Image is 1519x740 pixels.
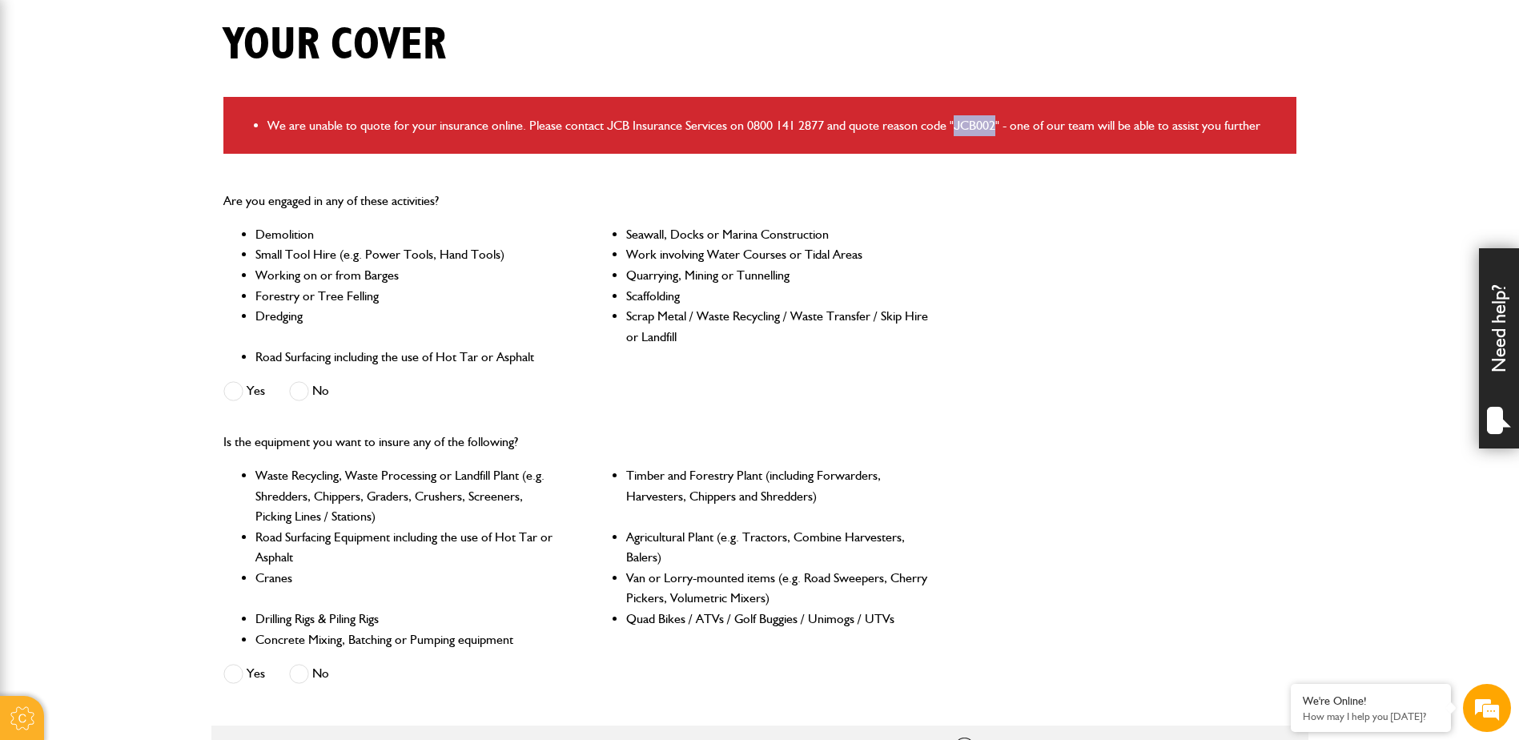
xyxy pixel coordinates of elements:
[289,664,329,684] label: No
[626,306,930,347] li: Scrap Metal / Waste Recycling / Waste Transfer / Skip Hire or Landfill
[255,609,559,629] li: Drilling Rigs & Piling Rigs
[255,265,559,286] li: Working on or from Barges
[626,286,930,307] li: Scaffolding
[223,18,446,72] h1: Your cover
[289,381,329,401] label: No
[626,244,930,265] li: Work involving Water Courses or Tidal Areas
[626,568,930,609] li: Van or Lorry-mounted items (e.g. Road Sweepers, Cherry Pickers, Volumetric Mixers)
[255,224,559,245] li: Demolition
[255,568,559,609] li: Cranes
[223,381,265,401] label: Yes
[255,306,559,347] li: Dredging
[626,265,930,286] li: Quarrying, Mining or Tunnelling
[626,465,930,527] li: Timber and Forestry Plant (including Forwarders, Harvesters, Chippers and Shredders)
[255,347,559,368] li: Road Surfacing including the use of Hot Tar or Asphalt
[223,191,930,211] p: Are you engaged in any of these activities?
[626,609,930,629] li: Quad Bikes / ATVs / Golf Buggies / Unimogs / UTVs
[626,224,930,245] li: Seawall, Docks or Marina Construction
[255,465,559,527] li: Waste Recycling, Waste Processing or Landfill Plant (e.g. Shredders, Chippers, Graders, Crushers,...
[255,527,559,568] li: Road Surfacing Equipment including the use of Hot Tar or Asphalt
[255,244,559,265] li: Small Tool Hire (e.g. Power Tools, Hand Tools)
[223,664,265,684] label: Yes
[626,527,930,568] li: Agricultural Plant (e.g. Tractors, Combine Harvesters, Balers)
[1479,248,1519,448] div: Need help?
[255,286,559,307] li: Forestry or Tree Felling
[267,115,1284,136] li: We are unable to quote for your insurance online. Please contact JCB Insurance Services on 0800 1...
[255,629,559,650] li: Concrete Mixing, Batching or Pumping equipment
[223,432,930,452] p: Is the equipment you want to insure any of the following?
[1303,694,1439,708] div: We're Online!
[1303,710,1439,722] p: How may I help you today?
